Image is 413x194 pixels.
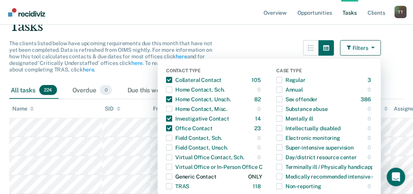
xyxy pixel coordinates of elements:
[166,141,228,154] div: Field Contact, Unsch.
[9,40,212,72] span: The clients listed below have upcoming requirements due this month that have not yet been complet...
[276,68,373,75] div: Case Type
[368,151,373,163] div: 0
[276,103,328,115] div: Substance abuse
[368,132,373,144] div: 0
[176,53,187,60] a: here
[395,6,407,18] div: T T
[395,6,407,18] button: Profile dropdown button
[276,161,380,173] div: Terminally ill / Physically handicapped
[368,103,373,115] div: 0
[166,68,262,75] div: Contact Type
[166,93,231,106] div: Home Contact, Unsch.
[71,82,114,99] div: Overdue0
[276,112,313,125] div: Mentally ill
[340,40,381,56] button: Filters
[166,112,229,125] div: Investigative Contact
[368,112,373,125] div: 0
[105,106,121,112] div: SID
[166,151,244,163] div: Virtual Office Contact, Sch.
[83,66,94,73] a: here
[9,19,404,34] div: Tasks
[166,132,222,144] div: Field Contact, Sch.
[8,8,45,17] img: Recidiviz
[257,151,262,163] div: 0
[257,141,262,154] div: 0
[100,85,112,95] span: 0
[12,106,34,112] div: Name
[257,132,262,144] div: 0
[153,106,180,112] div: Frequency
[276,132,340,144] div: Electronic monitoring
[368,141,373,154] div: 0
[276,180,321,192] div: Non-reporting
[276,141,354,154] div: Super-intensive supervision
[361,93,373,106] div: 386
[368,180,373,192] div: 0
[252,74,262,86] div: 105
[253,180,262,192] div: 118
[166,103,227,115] div: Home Contact, Misc.
[368,74,373,86] div: 3
[9,82,59,99] div: All tasks224
[255,112,262,125] div: 14
[257,83,262,96] div: 0
[126,82,184,99] div: Due this week0
[254,122,262,134] div: 23
[166,180,189,192] div: TRAS
[276,93,317,106] div: Sex offender
[254,93,262,106] div: 82
[131,60,143,66] a: here
[387,168,405,186] div: Open Intercom Messenger
[166,122,213,134] div: Office Contact
[276,170,400,183] div: Medically recommended intensive supervision
[276,122,341,134] div: Intellectually disabled
[257,103,262,115] div: 0
[166,83,225,96] div: Home Contact, Sch.
[276,74,306,86] div: Regular
[276,83,303,96] div: Annual
[166,74,222,86] div: Collateral Contact
[368,83,373,96] div: 0
[368,122,373,134] div: 0
[166,161,279,173] div: Virtual Office or In-Person Office Contact
[276,151,357,163] div: Day/district resource center
[248,170,262,183] div: ONLY
[166,170,217,183] div: Generic Contact
[39,85,57,95] span: 224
